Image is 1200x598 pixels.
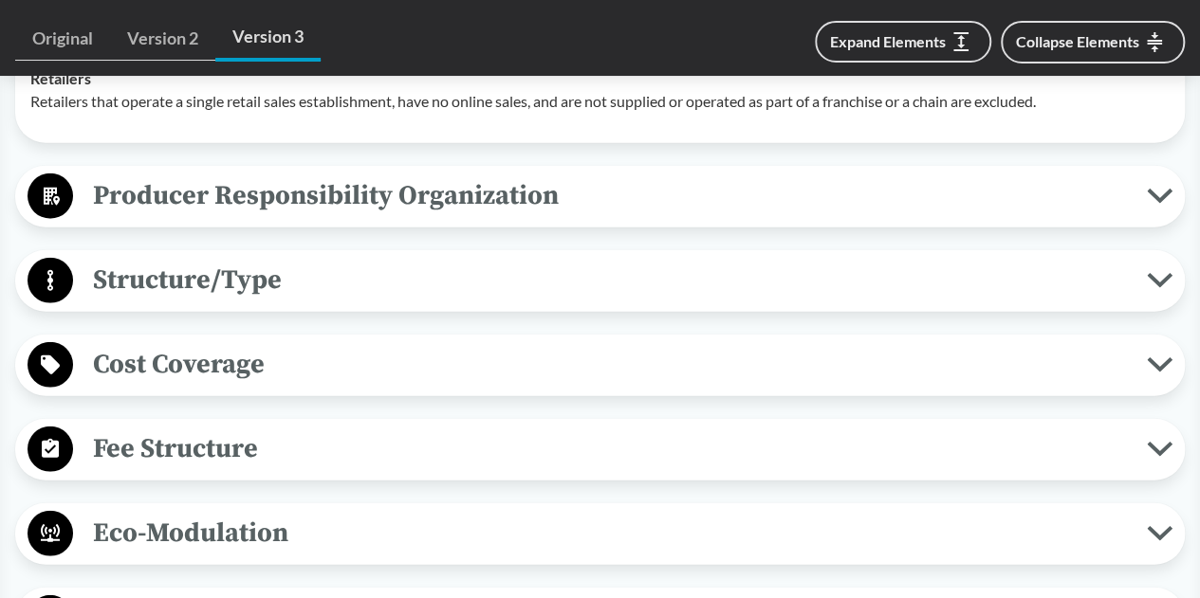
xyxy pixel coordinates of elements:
span: Fee Structure [73,427,1147,470]
strong: Retailers [30,69,91,87]
span: Structure/Type [73,259,1147,301]
button: Fee Structure [22,426,1178,474]
a: Version 3 [215,15,321,62]
a: Version 2 [110,17,215,61]
p: Retailers that operate a single retail sales establishment, have no online sales, and are not sup... [30,90,1170,113]
button: Cost Coverage [22,341,1178,390]
button: Eco-Modulation [22,510,1178,558]
span: Producer Responsibility Organization [73,174,1147,217]
button: Producer Responsibility Organization [22,172,1178,221]
button: Structure/Type [22,257,1178,305]
button: Expand Elements [815,21,991,63]
button: Collapse Elements [1001,21,1185,63]
span: Cost Coverage [73,343,1147,386]
span: Eco-Modulation [73,512,1147,554]
a: Original [15,17,110,61]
